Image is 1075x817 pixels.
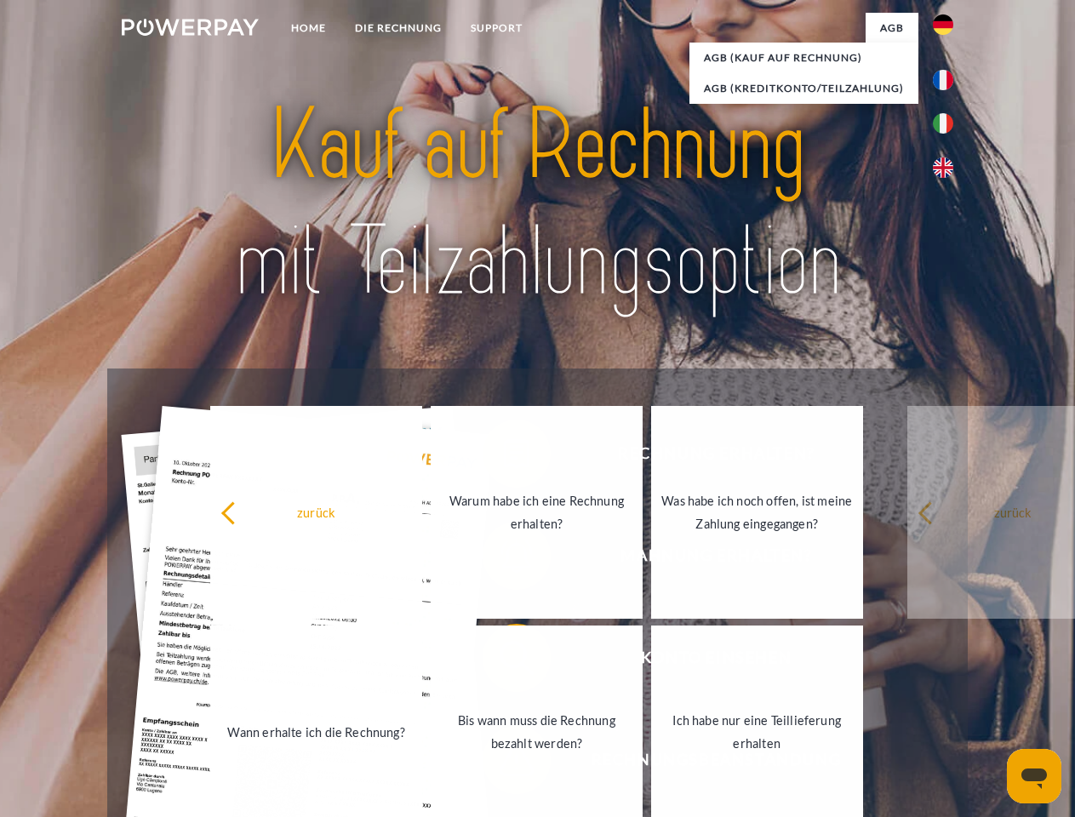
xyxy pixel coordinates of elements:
[1007,749,1061,803] iframe: Schaltfläche zum Öffnen des Messaging-Fensters
[340,13,456,43] a: DIE RECHNUNG
[689,73,918,104] a: AGB (Kreditkonto/Teilzahlung)
[689,43,918,73] a: AGB (Kauf auf Rechnung)
[163,82,912,326] img: title-powerpay_de.svg
[651,406,863,619] a: Was habe ich noch offen, ist meine Zahlung eingegangen?
[933,157,953,178] img: en
[441,489,632,535] div: Warum habe ich eine Rechnung erhalten?
[277,13,340,43] a: Home
[933,70,953,90] img: fr
[661,709,853,755] div: Ich habe nur eine Teillieferung erhalten
[456,13,537,43] a: SUPPORT
[441,709,632,755] div: Bis wann muss die Rechnung bezahlt werden?
[933,113,953,134] img: it
[933,14,953,35] img: de
[220,500,412,523] div: zurück
[661,489,853,535] div: Was habe ich noch offen, ist meine Zahlung eingegangen?
[220,720,412,743] div: Wann erhalte ich die Rechnung?
[866,13,918,43] a: agb
[122,19,259,36] img: logo-powerpay-white.svg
